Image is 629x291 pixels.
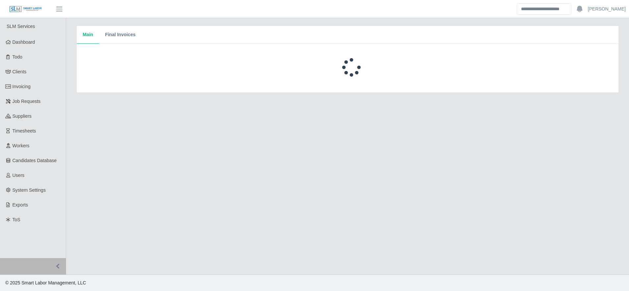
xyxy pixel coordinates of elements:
[77,26,99,44] button: Main
[13,84,31,89] span: Invoicing
[13,143,30,148] span: Workers
[13,113,32,119] span: Suppliers
[13,173,25,178] span: Users
[13,158,57,163] span: Candidates Database
[13,54,22,60] span: Todo
[13,39,35,45] span: Dashboard
[5,280,86,285] span: © 2025 Smart Labor Management, LLC
[7,24,35,29] span: SLM Services
[13,69,27,74] span: Clients
[99,26,142,44] button: Final Invoices
[13,99,41,104] span: Job Requests
[588,6,626,12] a: [PERSON_NAME]
[13,202,28,207] span: Exports
[13,217,20,222] span: ToS
[9,6,42,13] img: SLM Logo
[13,128,36,133] span: Timesheets
[13,187,46,193] span: System Settings
[517,3,571,15] input: Search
